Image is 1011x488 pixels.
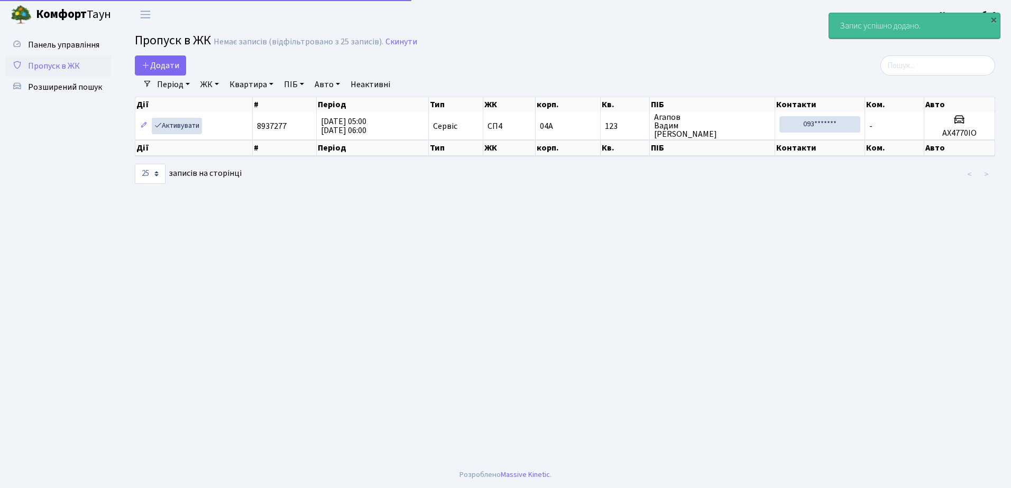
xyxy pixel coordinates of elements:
[433,122,457,130] span: Сервіс
[225,76,278,93] a: Квартира
[346,76,394,93] a: Неактивні
[321,116,366,136] span: [DATE] 05:00 [DATE] 06:00
[28,81,102,93] span: Розширений пошук
[135,55,186,76] a: Додати
[929,128,990,138] h5: АХ4770ІО
[654,113,770,138] span: Агапов Вадим [PERSON_NAME]
[865,97,924,112] th: Ком.
[483,97,536,112] th: ЖК
[385,37,417,47] a: Скинути
[253,140,317,156] th: #
[28,60,80,72] span: Пропуск в ЖК
[536,97,600,112] th: корп.
[501,469,550,480] a: Massive Kinetic
[924,140,995,156] th: Авто
[650,97,775,112] th: ПІБ
[880,55,995,76] input: Пошук...
[152,118,202,134] a: Активувати
[257,120,287,132] span: 8937277
[775,140,866,156] th: Контакти
[142,60,179,71] span: Додати
[214,37,383,47] div: Немає записів (відфільтровано з 25 записів).
[488,122,531,130] span: СП4
[280,76,308,93] a: ПІБ
[36,6,87,23] b: Комфорт
[253,97,317,112] th: #
[153,76,194,93] a: Період
[601,140,650,156] th: Кв.
[196,76,223,93] a: ЖК
[310,76,344,93] a: Авто
[536,140,600,156] th: корп.
[865,140,924,156] th: Ком.
[5,77,111,98] a: Розширений пошук
[459,469,552,481] div: Розроблено .
[940,9,998,21] b: Консьєрж б. 4.
[650,140,775,156] th: ПІБ
[540,120,553,132] span: 04А
[429,97,484,112] th: Тип
[605,122,646,130] span: 123
[869,120,872,132] span: -
[775,97,866,112] th: Контакти
[317,140,429,156] th: Період
[135,97,253,112] th: Дії
[940,8,998,21] a: Консьєрж б. 4.
[135,31,211,50] span: Пропуск в ЖК
[36,6,111,24] span: Таун
[135,164,166,184] select: записів на сторінці
[829,13,1000,39] div: Запис успішно додано.
[317,97,429,112] th: Період
[483,140,536,156] th: ЖК
[429,140,484,156] th: Тип
[135,164,242,184] label: записів на сторінці
[601,97,650,112] th: Кв.
[5,34,111,55] a: Панель управління
[11,4,32,25] img: logo.png
[988,14,999,25] div: ×
[5,55,111,77] a: Пропуск в ЖК
[132,6,159,23] button: Переключити навігацію
[28,39,99,51] span: Панель управління
[924,97,995,112] th: Авто
[135,140,253,156] th: Дії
